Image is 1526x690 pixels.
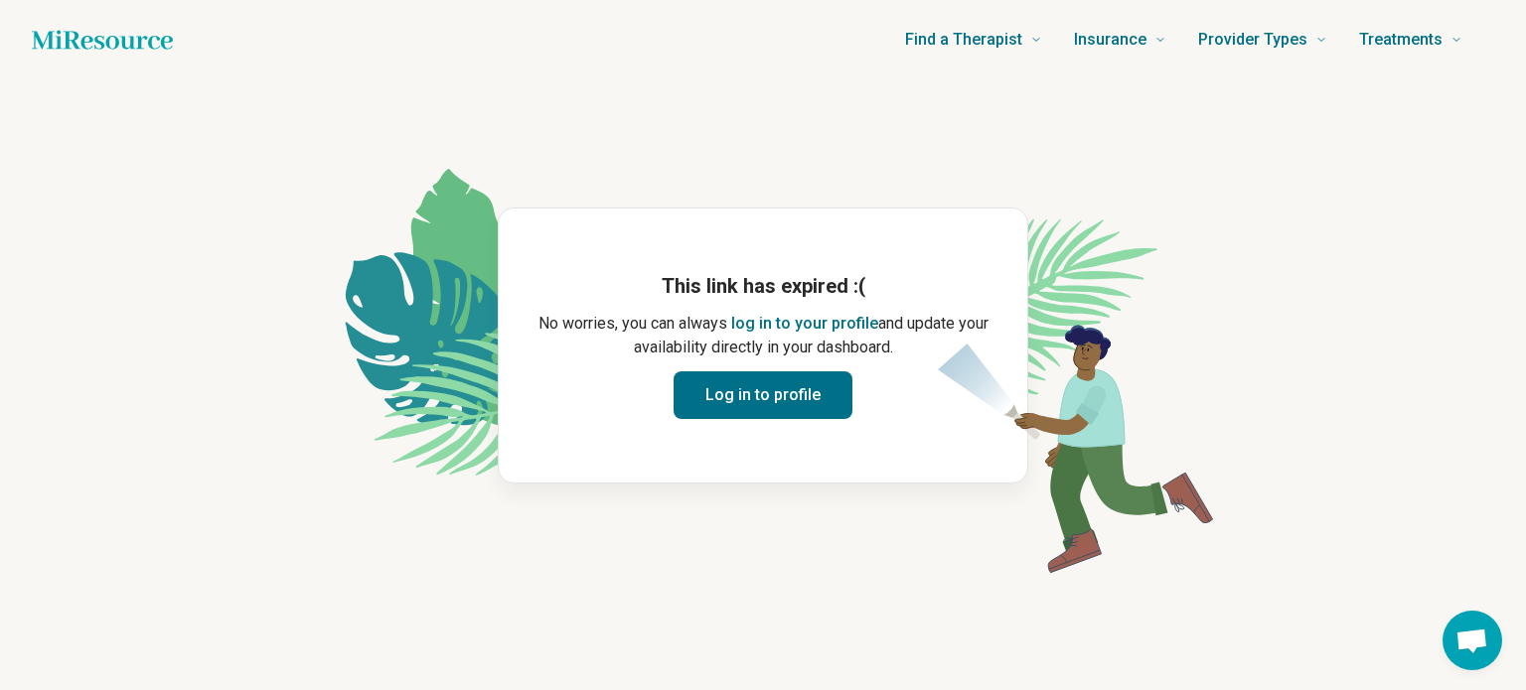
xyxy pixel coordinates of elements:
span: Provider Types [1198,26,1307,54]
p: No worries, you can always and update your availability directly in your dashboard. [531,312,995,359]
span: Find a Therapist [905,26,1022,54]
button: log in to your profile [731,312,878,336]
span: Treatments [1359,26,1443,54]
div: Open chat [1443,611,1502,670]
button: Log in to profile [674,371,852,419]
span: Insurance [1074,26,1146,54]
a: Home page [32,20,173,60]
h1: This link has expired :( [531,272,995,300]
